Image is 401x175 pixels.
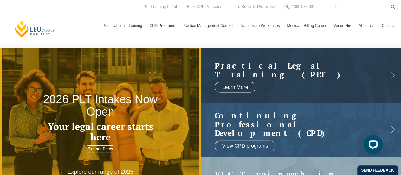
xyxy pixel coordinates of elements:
h2: 2026 PLT Intakes Now Open [40,93,161,118]
h2: Continuing Professional Development (CPD) [215,111,375,138]
a: Contact [378,17,398,35]
a: Practical LegalTraining (PLT) [215,61,375,79]
a: Venue Hire [330,17,355,35]
a: Learn More [215,82,256,93]
a: Traineeship Workshops [237,17,284,35]
a: Explore Dates [87,145,113,152]
a: 1300 039 031 [290,3,316,10]
a: Medicare Billing Course [284,17,330,35]
h2: Practical Legal Training (PLT) [215,61,375,79]
a: Continuing ProfessionalDevelopment (CPD) [215,111,375,138]
iframe: LiveChat chat widget [359,132,385,159]
a: PLT Learning Portal [142,3,178,10]
a: Book CPD Programs [185,3,223,10]
a: View CPD programs [215,140,276,151]
a: Pre-Recorded Webcasts [233,3,277,10]
span: 1300 039 031 [292,4,315,9]
a: CPD Programs [146,17,179,35]
h3: Your legal career starts here [40,121,161,142]
a: [PERSON_NAME] Centre for Law [14,20,56,38]
a: Practical Legal Training [100,17,146,35]
a: About Us [355,17,378,35]
a: Practice Management Course [179,17,237,35]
